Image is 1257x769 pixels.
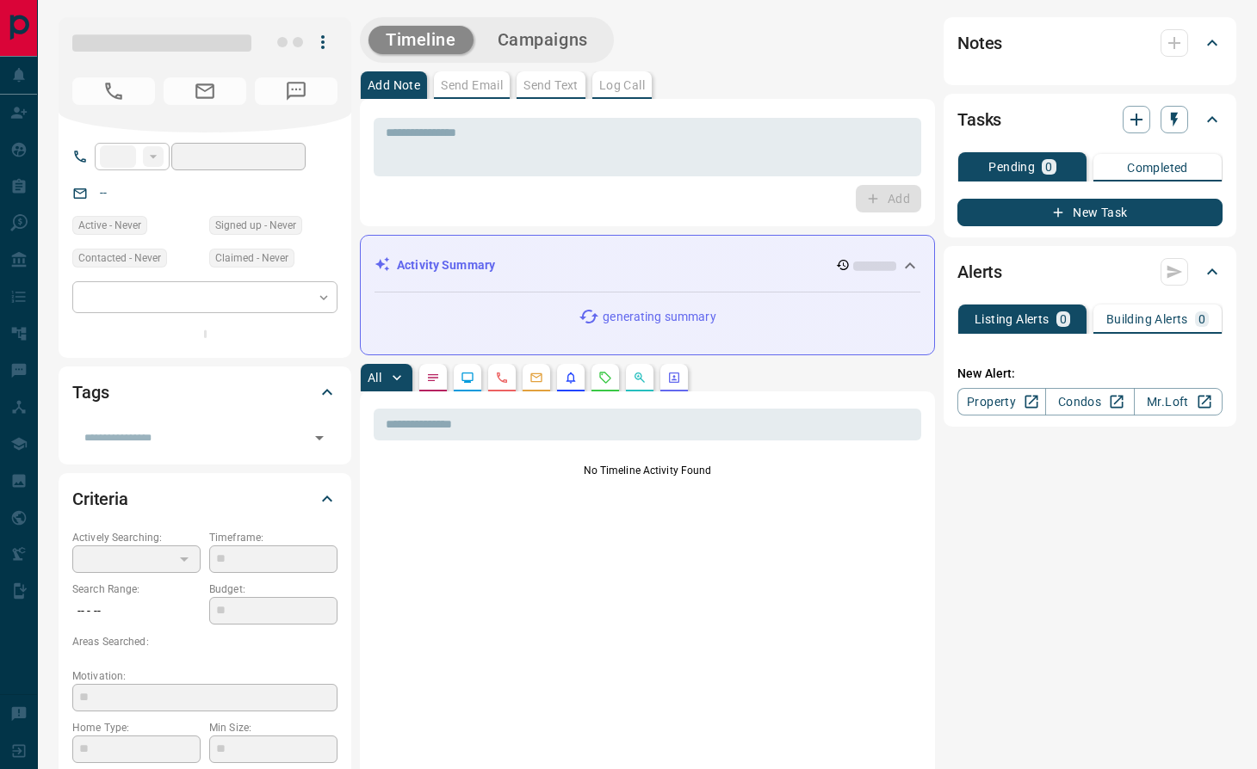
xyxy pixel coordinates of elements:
[368,26,474,54] button: Timeline
[957,258,1002,286] h2: Alerts
[72,485,128,513] h2: Criteria
[307,426,331,450] button: Open
[78,249,161,267] span: Contacted - Never
[957,251,1223,292] div: Alerts
[72,77,155,105] span: No Number
[397,256,495,274] p: Activity Summary
[480,26,605,54] button: Campaigns
[72,597,201,625] p: -- - --
[1060,313,1067,325] p: 0
[957,22,1223,64] div: Notes
[598,371,612,384] svg: Requests
[957,365,1223,383] p: New Alert:
[1127,162,1188,174] p: Completed
[975,313,1050,325] p: Listing Alerts
[495,371,509,384] svg: Calls
[667,371,681,384] svg: Agent Actions
[72,720,201,735] p: Home Type:
[461,371,474,384] svg: Lead Browsing Activity
[368,79,420,91] p: Add Note
[426,371,440,384] svg: Notes
[100,186,107,200] a: --
[209,581,337,597] p: Budget:
[1045,388,1134,415] a: Condos
[957,199,1223,226] button: New Task
[72,634,337,649] p: Areas Searched:
[1106,313,1188,325] p: Building Alerts
[375,249,920,281] div: Activity Summary
[255,77,337,105] span: No Number
[564,371,578,384] svg: Listing Alerts
[72,478,337,520] div: Criteria
[633,371,647,384] svg: Opportunities
[209,530,337,545] p: Timeframe:
[1134,388,1223,415] a: Mr.Loft
[78,217,141,234] span: Active - Never
[988,161,1035,173] p: Pending
[368,372,381,384] p: All
[374,463,921,478] p: No Timeline Activity Found
[72,668,337,684] p: Motivation:
[164,77,246,105] span: No Email
[72,378,108,406] h2: Tags
[215,249,288,267] span: Claimed - Never
[529,371,543,384] svg: Emails
[957,388,1046,415] a: Property
[957,29,1002,57] h2: Notes
[957,99,1223,140] div: Tasks
[72,372,337,413] div: Tags
[1198,313,1205,325] p: 0
[603,308,715,326] p: generating summary
[72,530,201,545] p: Actively Searching:
[72,581,201,597] p: Search Range:
[957,106,1001,133] h2: Tasks
[209,720,337,735] p: Min Size:
[1045,161,1052,173] p: 0
[215,217,296,234] span: Signed up - Never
